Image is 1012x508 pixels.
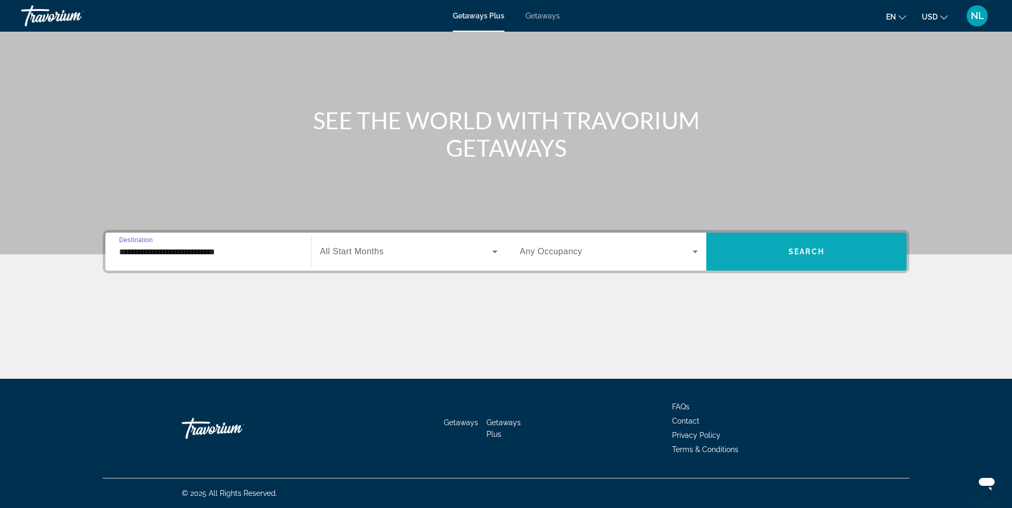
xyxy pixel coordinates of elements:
[706,233,907,271] button: Search
[971,11,984,21] span: NL
[672,445,738,454] a: Terms & Conditions
[320,247,384,256] span: All Start Months
[526,12,560,20] a: Getaways
[105,233,907,271] div: Search widget
[970,466,1004,500] iframe: Button to launch messaging window
[486,418,521,438] a: Getaways Plus
[21,2,126,30] a: Travorium
[672,431,721,439] a: Privacy Policy
[444,418,478,427] a: Getaways
[182,413,287,444] a: Travorium
[886,9,906,24] button: Change language
[453,12,504,20] a: Getaways Plus
[308,107,704,161] h1: SEE THE WORLD WITH TRAVORIUM GETAWAYS
[789,247,824,256] span: Search
[520,247,582,256] span: Any Occupancy
[922,13,938,21] span: USD
[672,417,699,425] a: Contact
[886,13,896,21] span: en
[922,9,948,24] button: Change currency
[119,236,153,243] span: Destination
[672,402,689,411] a: FAQs
[964,5,991,27] button: User Menu
[182,489,277,497] span: © 2025 All Rights Reserved.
